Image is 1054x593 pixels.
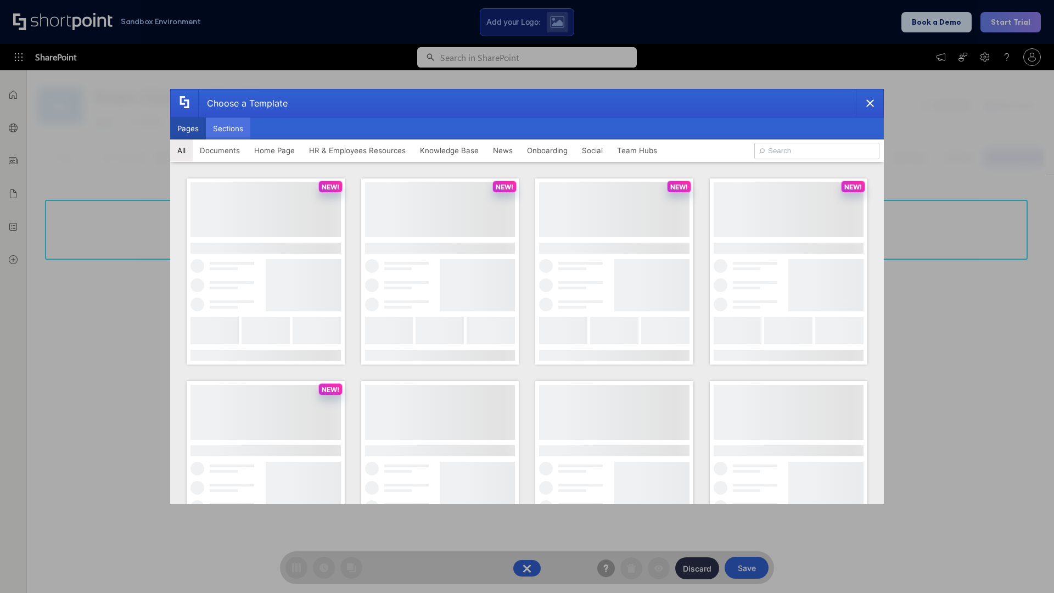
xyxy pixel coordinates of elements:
[670,183,688,191] p: NEW!
[999,540,1054,593] iframe: Chat Widget
[206,118,250,139] button: Sections
[486,139,520,161] button: News
[198,89,288,117] div: Choose a Template
[170,118,206,139] button: Pages
[247,139,302,161] button: Home Page
[844,183,862,191] p: NEW!
[302,139,413,161] button: HR & Employees Resources
[520,139,575,161] button: Onboarding
[322,183,339,191] p: NEW!
[754,143,879,159] input: Search
[610,139,664,161] button: Team Hubs
[575,139,610,161] button: Social
[170,89,884,504] div: template selector
[322,385,339,394] p: NEW!
[413,139,486,161] button: Knowledge Base
[193,139,247,161] button: Documents
[496,183,513,191] p: NEW!
[170,139,193,161] button: All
